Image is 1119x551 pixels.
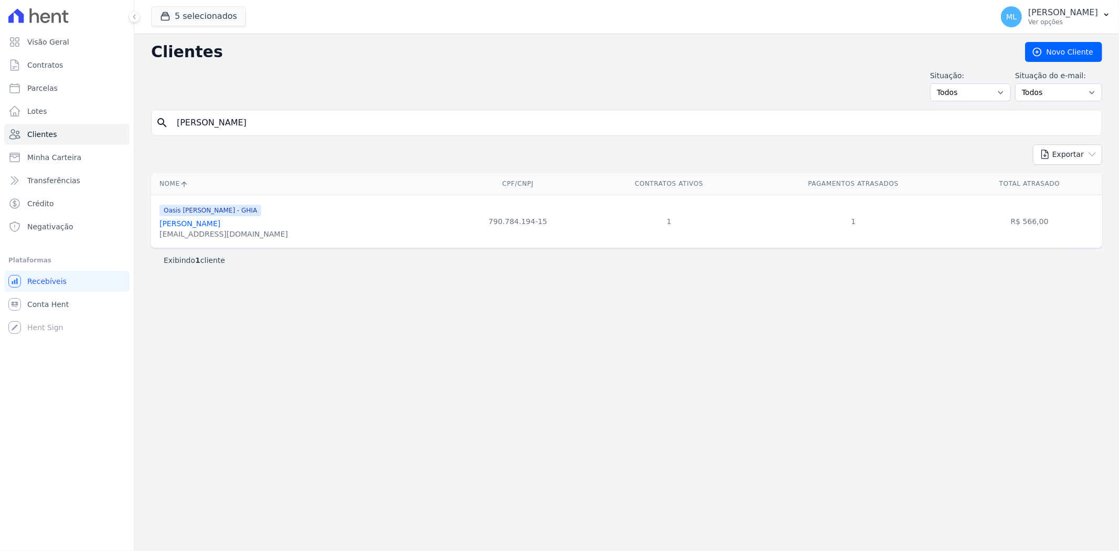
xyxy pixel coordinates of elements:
[4,31,130,52] a: Visão Geral
[27,198,54,209] span: Crédito
[1033,144,1102,165] button: Exportar
[447,173,589,195] th: CPF/CNPJ
[27,152,81,163] span: Minha Carteira
[957,195,1102,248] td: R$ 566,00
[27,221,73,232] span: Negativação
[8,254,125,267] div: Plataformas
[27,106,47,116] span: Lotes
[27,37,69,47] span: Visão Geral
[159,219,220,228] a: [PERSON_NAME]
[4,170,130,191] a: Transferências
[27,276,67,287] span: Recebíveis
[750,173,957,195] th: Pagamentos Atrasados
[4,294,130,315] a: Conta Hent
[957,173,1102,195] th: Total Atrasado
[447,195,589,248] td: 790.784.194-15
[993,2,1119,31] button: ML [PERSON_NAME] Ver opções
[589,173,750,195] th: Contratos Ativos
[4,216,130,237] a: Negativação
[27,129,57,140] span: Clientes
[195,256,200,264] b: 1
[1025,42,1102,62] a: Novo Cliente
[1028,18,1098,26] p: Ver opções
[151,43,1008,61] h2: Clientes
[170,112,1097,133] input: Buscar por nome, CPF ou e-mail
[159,229,288,239] div: [EMAIL_ADDRESS][DOMAIN_NAME]
[4,147,130,168] a: Minha Carteira
[4,101,130,122] a: Lotes
[4,124,130,145] a: Clientes
[4,193,130,214] a: Crédito
[1006,13,1017,20] span: ML
[27,60,63,70] span: Contratos
[4,271,130,292] a: Recebíveis
[27,175,80,186] span: Transferências
[589,195,750,248] td: 1
[4,55,130,76] a: Contratos
[27,299,69,310] span: Conta Hent
[930,70,1011,81] label: Situação:
[4,78,130,99] a: Parcelas
[159,205,261,216] span: Oasis [PERSON_NAME] - GHIA
[750,195,957,248] td: 1
[151,173,447,195] th: Nome
[164,255,225,266] p: Exibindo cliente
[151,6,246,26] button: 5 selecionados
[27,83,58,93] span: Parcelas
[1015,70,1102,81] label: Situação do e-mail:
[156,116,168,129] i: search
[1028,7,1098,18] p: [PERSON_NAME]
